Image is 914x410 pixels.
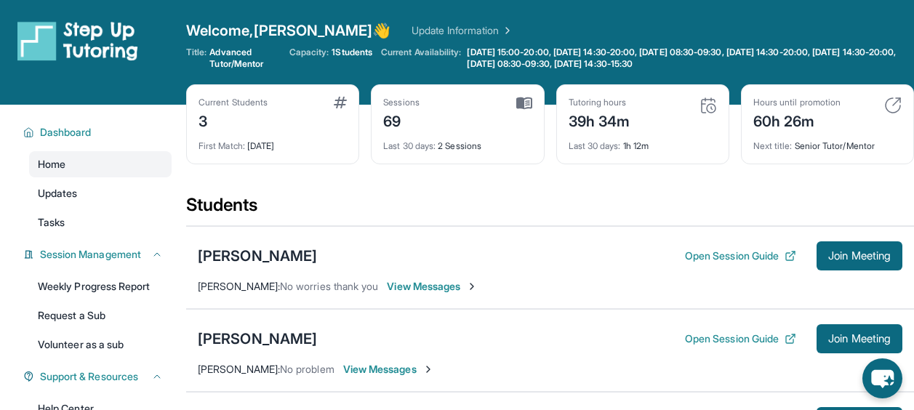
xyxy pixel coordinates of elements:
span: View Messages [343,362,434,377]
span: Join Meeting [828,334,891,343]
a: Update Information [412,23,513,38]
span: [PERSON_NAME] : [198,363,280,375]
span: No worries thank you [280,280,378,292]
button: Support & Resources [34,369,163,384]
div: Students [186,193,914,225]
span: Current Availability: [381,47,461,70]
span: Last 30 days : [569,140,621,151]
img: card [516,97,532,110]
div: 39h 34m [569,108,630,132]
button: Session Management [34,247,163,262]
img: Chevron Right [499,23,513,38]
span: Home [38,157,65,172]
a: [DATE] 15:00-20:00, [DATE] 14:30-20:00, [DATE] 08:30-09:30, [DATE] 14:30-20:00, [DATE] 14:30-20:0... [464,47,914,70]
button: chat-button [862,358,902,398]
a: Tasks [29,209,172,236]
span: Dashboard [40,125,92,140]
div: [PERSON_NAME] [198,246,317,266]
img: Chevron-Right [466,281,478,292]
div: 3 [199,108,268,132]
div: 2 Sessions [383,132,532,152]
button: Dashboard [34,125,163,140]
img: card [699,97,717,114]
img: logo [17,20,138,61]
a: Updates [29,180,172,206]
div: 60h 26m [753,108,841,132]
div: Tutoring hours [569,97,630,108]
div: Senior Tutor/Mentor [753,132,902,152]
div: 69 [383,108,420,132]
button: Join Meeting [817,241,902,270]
span: First Match : [199,140,245,151]
span: [PERSON_NAME] : [198,280,280,292]
span: Last 30 days : [383,140,436,151]
span: Welcome, [PERSON_NAME] 👋 [186,20,391,41]
span: Updates [38,186,78,201]
div: [DATE] [199,132,347,152]
span: Next title : [753,140,793,151]
a: Volunteer as a sub [29,331,172,358]
a: Weekly Progress Report [29,273,172,300]
span: 1 Students [332,47,372,58]
button: Open Session Guide [685,331,796,346]
span: Join Meeting [828,252,891,260]
div: 1h 12m [569,132,717,152]
span: Session Management [40,247,141,262]
button: Join Meeting [817,324,902,353]
div: Sessions [383,97,420,108]
span: Tasks [38,215,65,230]
span: View Messages [387,279,478,294]
span: Title: [186,47,207,70]
span: No problem [280,363,334,375]
a: Home [29,151,172,177]
div: Hours until promotion [753,97,841,108]
button: Open Session Guide [685,249,796,263]
div: Current Students [199,97,268,108]
a: Request a Sub [29,302,172,329]
span: Support & Resources [40,369,138,384]
img: Chevron-Right [422,363,434,375]
span: [DATE] 15:00-20:00, [DATE] 14:30-20:00, [DATE] 08:30-09:30, [DATE] 14:30-20:00, [DATE] 14:30-20:0... [467,47,911,70]
div: [PERSON_NAME] [198,329,317,349]
span: Advanced Tutor/Mentor [209,47,280,70]
img: card [334,97,347,108]
img: card [884,97,902,114]
span: Capacity: [289,47,329,58]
